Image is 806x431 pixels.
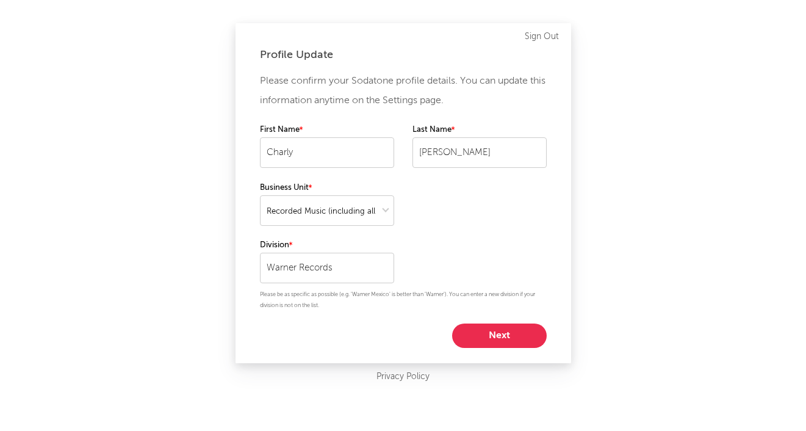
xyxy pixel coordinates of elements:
a: Sign Out [525,29,559,44]
p: Please be as specific as possible (e.g. 'Warner Mexico' is better than 'Warner'). You can enter a... [260,289,547,311]
div: Profile Update [260,48,547,62]
label: Business Unit [260,181,394,195]
label: Last Name [412,123,547,137]
p: Please confirm your Sodatone profile details. You can update this information anytime on the Sett... [260,71,547,110]
a: Privacy Policy [376,369,430,385]
input: Your first name [260,137,394,168]
label: Division [260,238,394,253]
button: Next [452,324,547,348]
label: First Name [260,123,394,137]
input: Your division [260,253,394,283]
input: Your last name [412,137,547,168]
